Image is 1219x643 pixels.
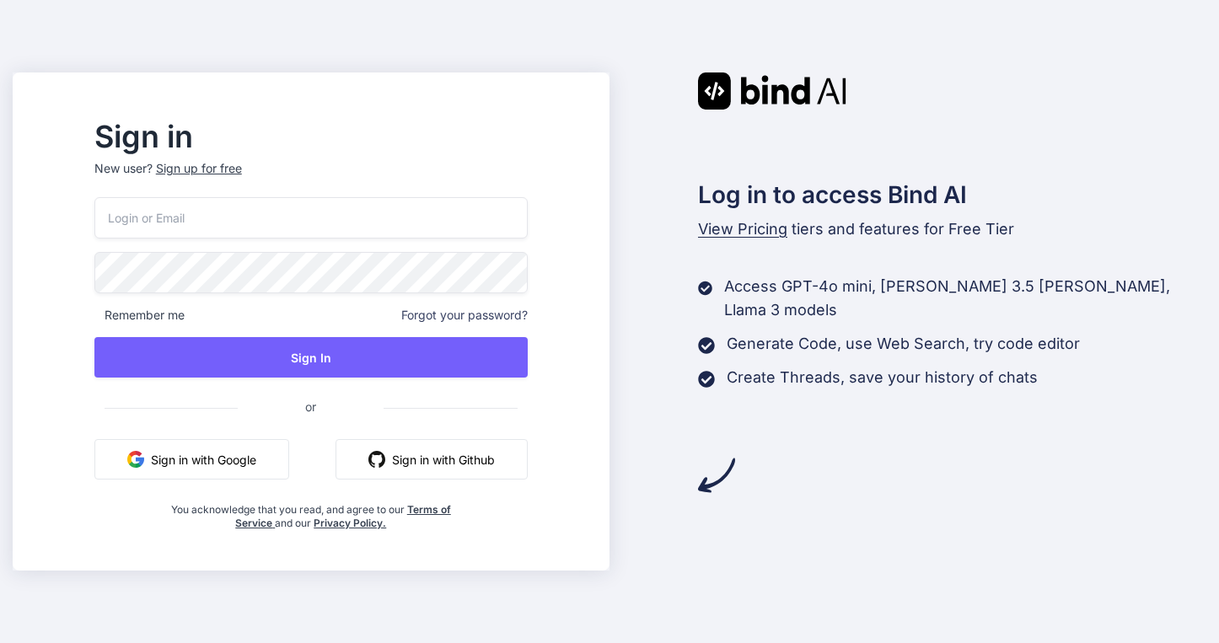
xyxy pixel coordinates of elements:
span: Forgot your password? [401,307,528,324]
span: View Pricing [698,220,787,238]
div: Sign up for free [156,160,242,177]
button: Sign In [94,337,528,378]
a: Privacy Policy. [314,517,386,529]
div: You acknowledge that you read, and agree to our and our [166,493,455,530]
span: Remember me [94,307,185,324]
img: arrow [698,457,735,494]
img: Bind AI logo [698,72,846,110]
a: Terms of Service [235,503,451,529]
h2: Sign in [94,123,528,150]
p: Access GPT-4o mini, [PERSON_NAME] 3.5 [PERSON_NAME], Llama 3 models [724,275,1206,322]
img: google [127,451,144,468]
p: Generate Code, use Web Search, try code editor [727,332,1080,356]
button: Sign in with Github [336,439,528,480]
p: New user? [94,160,528,197]
span: or [238,386,384,427]
p: tiers and features for Free Tier [698,217,1207,241]
p: Create Threads, save your history of chats [727,366,1038,389]
input: Login or Email [94,197,528,238]
button: Sign in with Google [94,439,289,480]
h2: Log in to access Bind AI [698,177,1207,212]
img: github [368,451,385,468]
